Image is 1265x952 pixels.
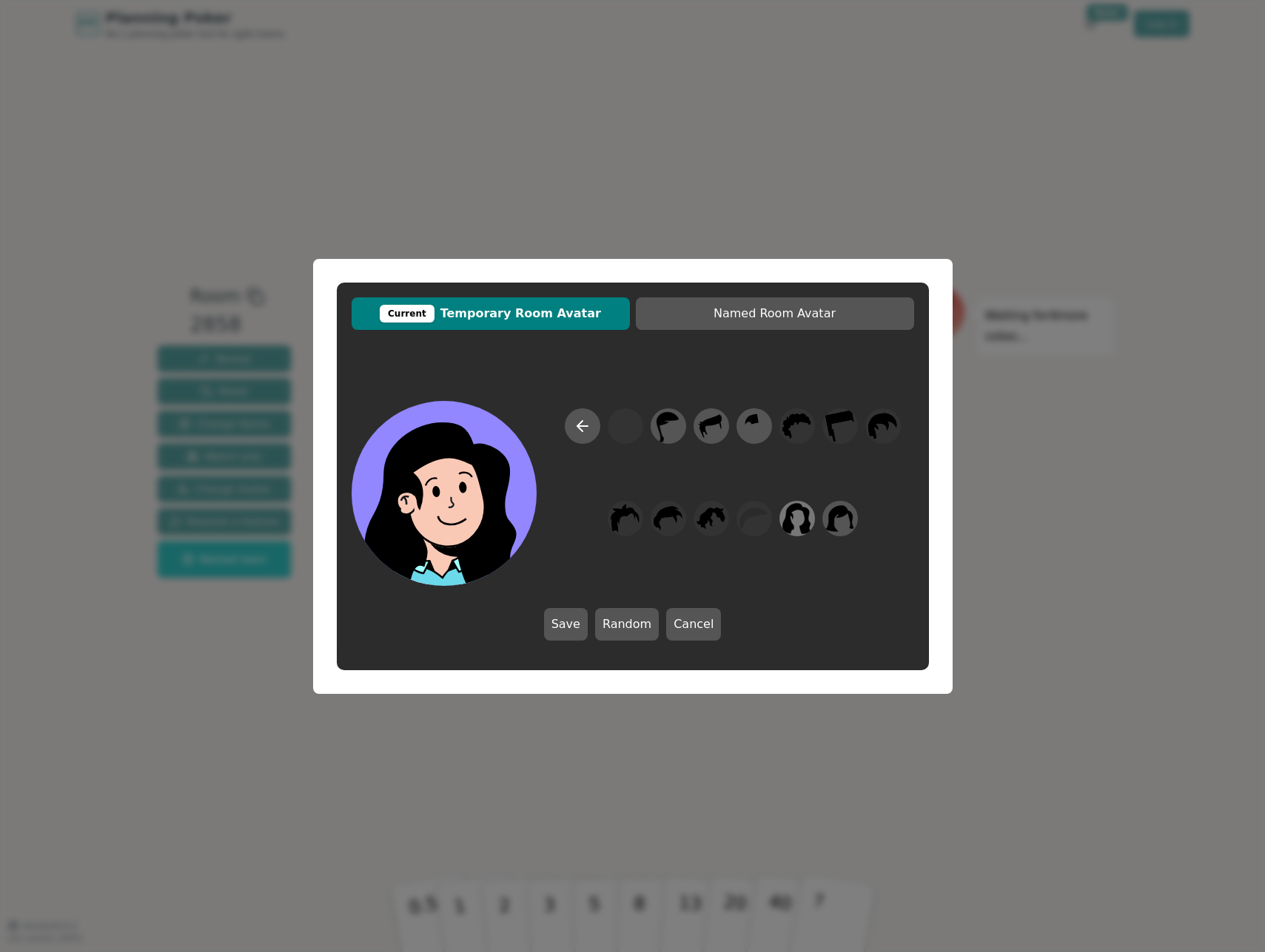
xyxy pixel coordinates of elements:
[666,608,721,641] button: Cancel
[359,305,623,323] span: Temporary Room Avatar
[544,608,588,641] button: Save
[380,305,434,323] div: Current
[352,297,630,330] button: CurrentTemporary Room Avatar
[643,305,907,323] span: Named Room Avatar
[636,297,914,330] button: Named Room Avatar
[595,608,659,641] button: Random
